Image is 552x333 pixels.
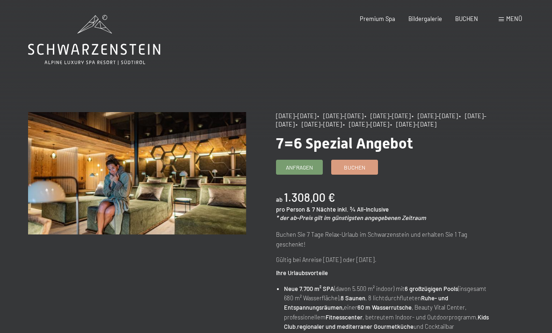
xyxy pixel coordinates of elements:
strong: 6 großzügigen Pools [405,285,458,292]
span: • [DATE]–[DATE] [412,112,458,120]
img: 7=6 Spezial Angebot [28,112,246,234]
a: Premium Spa [360,15,395,22]
a: Bildergalerie [408,15,442,22]
a: Buchen [332,160,378,174]
span: • [DATE]–[DATE] [296,120,342,128]
span: 7=6 Spezial Angebot [276,135,413,152]
span: • [DATE]–[DATE] [343,120,389,128]
strong: Fitnesscenter [326,313,363,321]
strong: 60 m Wasserrutsche [357,304,412,311]
a: BUCHEN [455,15,478,22]
strong: Ihre Urlaubsvorteile [276,269,328,276]
span: Buchen [344,163,365,171]
span: inkl. ¾ All-Inclusive [337,205,389,213]
strong: regionaler und mediterraner Gourmetküche [297,323,414,330]
span: pro Person & [276,205,311,213]
p: Gültig bei Anreise [DATE] oder [DATE]. [276,255,494,264]
em: * der ab-Preis gilt im günstigsten angegebenen Zeitraum [276,214,426,221]
span: Anfragen [286,163,313,171]
span: [DATE]–[DATE] [276,112,316,120]
span: Menü [506,15,522,22]
a: Anfragen [276,160,322,174]
span: ab [276,196,283,203]
span: • [DATE]–[DATE] [317,112,363,120]
li: (davon 5.500 m² indoor) mit (insgesamt 680 m² Wasserfläche), , 8 lichtdurchfluteten einer , Beaut... [284,284,494,332]
strong: Neue 7.700 m² SPA [284,285,334,292]
span: 7 Nächte [312,205,336,213]
p: Buchen Sie 7 Tage Relax-Urlaub im Schwarzenstein und erhalten Sie 1 Tag geschenkt! [276,230,494,249]
span: • [DATE]–[DATE] [390,120,436,128]
span: • [DATE]–[DATE] [364,112,411,120]
b: 1.308,00 € [284,191,335,204]
strong: 8 Saunen [341,294,365,302]
span: • [DATE]–[DATE] [276,112,487,128]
